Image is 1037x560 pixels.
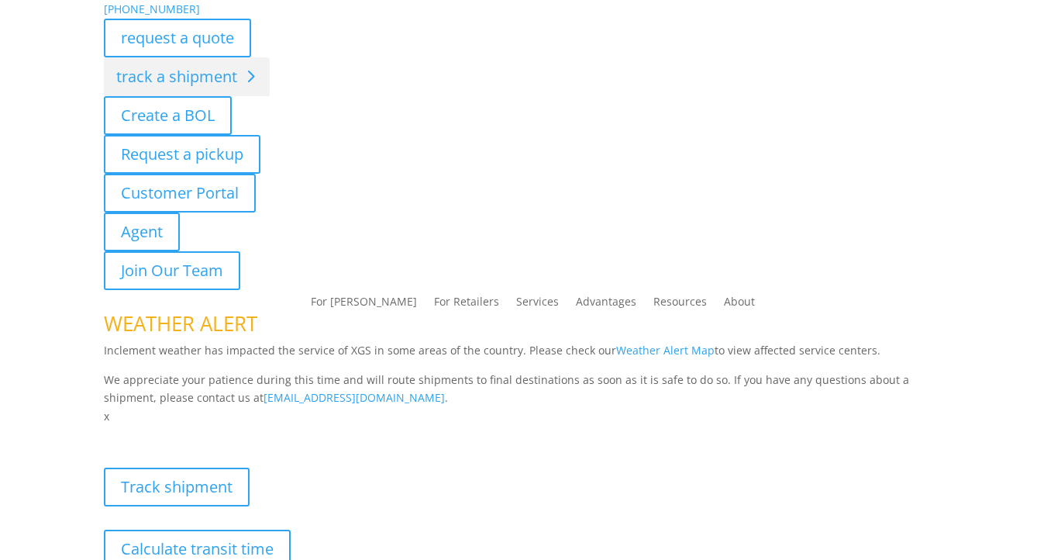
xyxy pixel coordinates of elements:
[516,296,559,313] a: Services
[576,296,636,313] a: Advantages
[434,296,499,313] a: For Retailers
[264,390,445,405] a: [EMAIL_ADDRESS][DOMAIN_NAME]
[104,213,180,251] a: Agent
[104,174,256,213] a: Customer Portal
[104,407,933,426] p: x
[104,57,270,96] a: track a shipment
[104,135,260,174] a: Request a pickup
[653,296,707,313] a: Resources
[104,251,240,290] a: Join Our Team
[104,468,250,506] a: Track shipment
[311,296,417,313] a: For [PERSON_NAME]
[104,371,933,408] p: We appreciate your patience during this time and will route shipments to final destinations as so...
[104,96,232,135] a: Create a BOL
[104,2,200,16] a: [PHONE_NUMBER]
[616,343,715,358] a: Weather Alert Map
[104,428,450,443] b: Visibility, transparency, and control for your entire supply chain.
[724,296,755,313] a: About
[104,19,251,57] a: request a quote
[104,341,933,371] p: Inclement weather has impacted the service of XGS in some areas of the country. Please check our ...
[104,309,257,337] span: WEATHER ALERT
